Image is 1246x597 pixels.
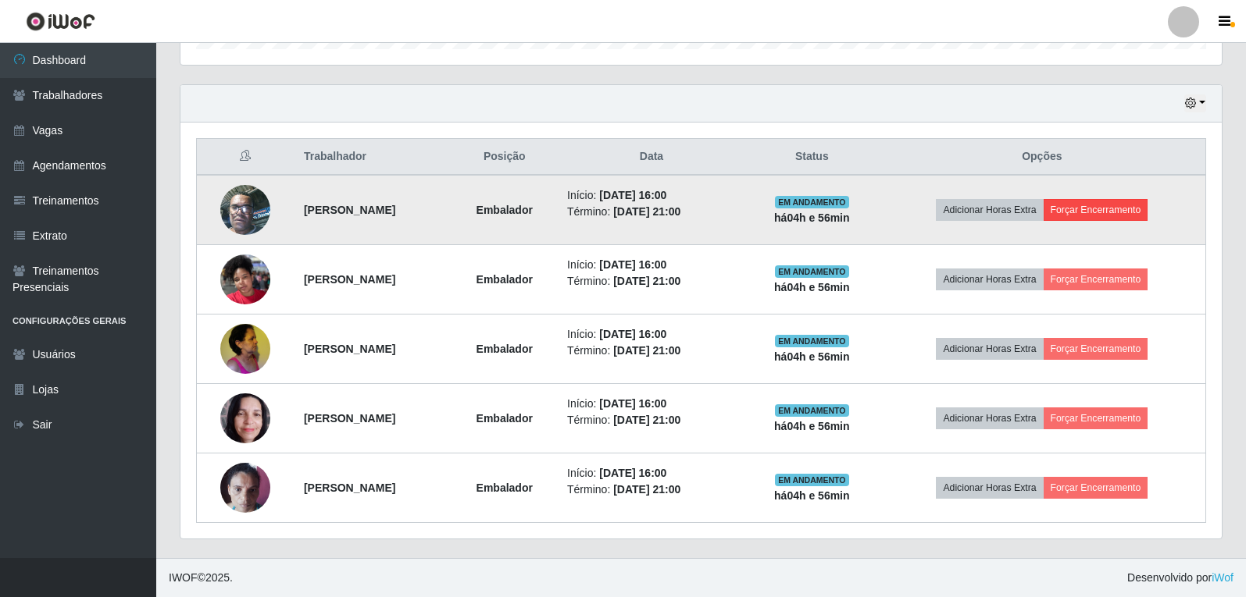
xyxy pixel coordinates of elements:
[304,343,395,355] strong: [PERSON_NAME]
[745,139,879,176] th: Status
[567,204,736,220] li: Término:
[304,204,395,216] strong: [PERSON_NAME]
[567,326,736,343] li: Início:
[169,570,233,586] span: © 2025 .
[567,273,736,290] li: Término:
[774,489,850,502] strong: há 04 h e 56 min
[1044,199,1148,221] button: Forçar Encerramento
[567,482,736,498] li: Término:
[599,258,666,271] time: [DATE] 16:00
[936,338,1043,360] button: Adicionar Horas Extra
[220,176,270,243] img: 1715944748737.jpeg
[936,477,1043,499] button: Adicionar Horas Extra
[304,482,395,494] strong: [PERSON_NAME]
[774,281,850,293] strong: há 04 h e 56 min
[558,139,745,176] th: Data
[1044,338,1148,360] button: Forçar Encerramento
[169,571,198,584] span: IWOF
[613,205,680,218] time: [DATE] 21:00
[477,482,533,494] strong: Embalador
[567,187,736,204] li: Início:
[936,199,1043,221] button: Adicionar Horas Extra
[599,189,666,201] time: [DATE] 16:00
[477,204,533,216] strong: Embalador
[936,268,1043,290] button: Adicionar Horas Extra
[775,196,849,208] span: EM ANDAMENTO
[567,396,736,412] li: Início:
[936,407,1043,429] button: Adicionar Horas Extra
[1044,477,1148,499] button: Forçar Encerramento
[295,139,452,176] th: Trabalhador
[477,343,533,355] strong: Embalador
[477,273,533,286] strong: Embalador
[567,343,736,359] li: Término:
[304,412,395,425] strong: [PERSON_NAME]
[774,211,850,224] strong: há 04 h e 56 min
[599,328,666,340] time: [DATE] 16:00
[775,474,849,486] span: EM ANDAMENTO
[220,385,270,451] img: 1726745680631.jpeg
[567,257,736,273] li: Início:
[599,467,666,479] time: [DATE] 16:00
[220,454,270,521] img: 1733770253666.jpeg
[775,404,849,417] span: EM ANDAMENTO
[567,412,736,428] li: Término:
[879,139,1206,176] th: Opções
[567,465,736,482] li: Início:
[774,350,850,363] strong: há 04 h e 56 min
[1127,570,1234,586] span: Desenvolvido por
[1044,268,1148,290] button: Forçar Encerramento
[477,412,533,425] strong: Embalador
[613,483,680,496] time: [DATE] 21:00
[613,275,680,287] time: [DATE] 21:00
[775,335,849,347] span: EM ANDAMENTO
[26,12,95,31] img: CoreUI Logo
[1044,407,1148,429] button: Forçar Encerramento
[775,265,849,278] span: EM ANDAMENTO
[599,397,666,410] time: [DATE] 16:00
[220,315,270,382] img: 1739839717367.jpeg
[1212,571,1234,584] a: iWof
[774,420,850,432] strong: há 04 h e 56 min
[220,246,270,312] img: 1719358783577.jpeg
[304,273,395,286] strong: [PERSON_NAME]
[451,139,558,176] th: Posição
[613,414,680,426] time: [DATE] 21:00
[613,344,680,357] time: [DATE] 21:00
